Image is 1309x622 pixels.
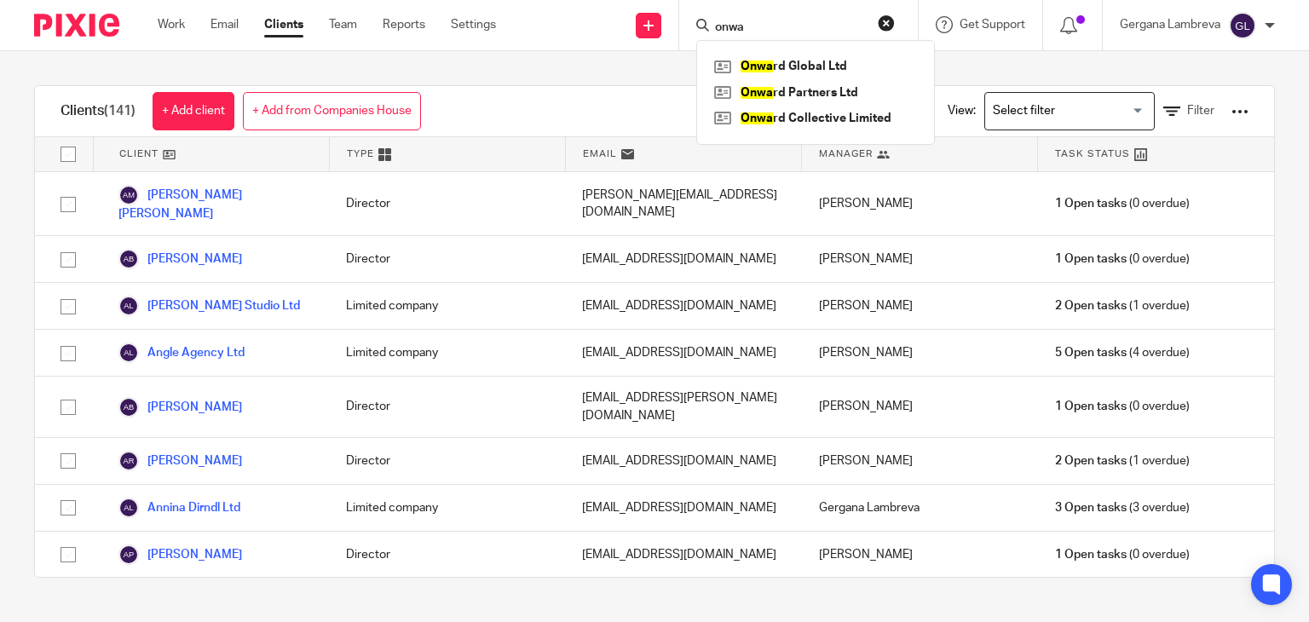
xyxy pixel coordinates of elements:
[565,485,801,531] div: [EMAIL_ADDRESS][DOMAIN_NAME]
[118,296,300,316] a: [PERSON_NAME] Studio Ltd
[960,19,1025,31] span: Get Support
[1055,398,1127,415] span: 1 Open tasks
[118,451,139,471] img: svg%3E
[210,16,239,33] a: Email
[1055,251,1127,268] span: 1 Open tasks
[264,16,303,33] a: Clients
[118,397,242,418] a: [PERSON_NAME]
[1055,195,1127,212] span: 1 Open tasks
[329,172,565,235] div: Director
[1055,546,1127,563] span: 1 Open tasks
[565,330,801,376] div: [EMAIL_ADDRESS][DOMAIN_NAME]
[329,532,565,578] div: Director
[802,438,1038,484] div: [PERSON_NAME]
[118,249,242,269] a: [PERSON_NAME]
[1055,452,1190,469] span: (1 overdue)
[1055,344,1127,361] span: 5 Open tasks
[802,377,1038,437] div: [PERSON_NAME]
[1055,195,1190,212] span: (0 overdue)
[1229,12,1256,39] img: svg%3E
[118,498,139,518] img: svg%3E
[802,172,1038,235] div: [PERSON_NAME]
[984,92,1155,130] div: Search for option
[153,92,234,130] a: + Add client
[802,283,1038,329] div: [PERSON_NAME]
[329,438,565,484] div: Director
[118,249,139,269] img: svg%3E
[1055,297,1127,314] span: 2 Open tasks
[1120,16,1220,33] p: Gergana Lambreva
[802,485,1038,531] div: Gergana Lambreva
[565,283,801,329] div: [EMAIL_ADDRESS][DOMAIN_NAME]
[34,14,119,37] img: Pixie
[118,397,139,418] img: svg%3E
[158,16,185,33] a: Work
[104,104,136,118] span: (141)
[1055,499,1127,516] span: 3 Open tasks
[347,147,374,161] span: Type
[118,343,245,363] a: Angle Agency Ltd
[802,532,1038,578] div: [PERSON_NAME]
[118,343,139,363] img: svg%3E
[118,544,242,565] a: [PERSON_NAME]
[118,544,139,565] img: svg%3E
[1187,105,1214,117] span: Filter
[583,147,617,161] span: Email
[118,296,139,316] img: svg%3E
[118,185,312,222] a: [PERSON_NAME] [PERSON_NAME]
[565,172,801,235] div: [PERSON_NAME][EMAIL_ADDRESS][DOMAIN_NAME]
[61,102,136,120] h1: Clients
[329,16,357,33] a: Team
[329,330,565,376] div: Limited company
[1055,452,1127,469] span: 2 Open tasks
[987,96,1145,126] input: Search for option
[329,485,565,531] div: Limited company
[118,185,139,205] img: svg%3E
[243,92,421,130] a: + Add from Companies House
[329,236,565,282] div: Director
[118,451,242,471] a: [PERSON_NAME]
[713,20,867,36] input: Search
[565,438,801,484] div: [EMAIL_ADDRESS][DOMAIN_NAME]
[1055,398,1190,415] span: (0 overdue)
[802,236,1038,282] div: [PERSON_NAME]
[52,138,84,170] input: Select all
[1055,147,1130,161] span: Task Status
[878,14,895,32] button: Clear
[1055,297,1190,314] span: (1 overdue)
[565,532,801,578] div: [EMAIL_ADDRESS][DOMAIN_NAME]
[451,16,496,33] a: Settings
[1055,546,1190,563] span: (0 overdue)
[1055,344,1190,361] span: (4 overdue)
[565,236,801,282] div: [EMAIL_ADDRESS][DOMAIN_NAME]
[1055,499,1190,516] span: (3 overdue)
[119,147,159,161] span: Client
[383,16,425,33] a: Reports
[802,330,1038,376] div: [PERSON_NAME]
[329,283,565,329] div: Limited company
[922,86,1248,136] div: View:
[1055,251,1190,268] span: (0 overdue)
[118,498,240,518] a: Annina Dirndl Ltd
[819,147,873,161] span: Manager
[565,377,801,437] div: [EMAIL_ADDRESS][PERSON_NAME][DOMAIN_NAME]
[329,377,565,437] div: Director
